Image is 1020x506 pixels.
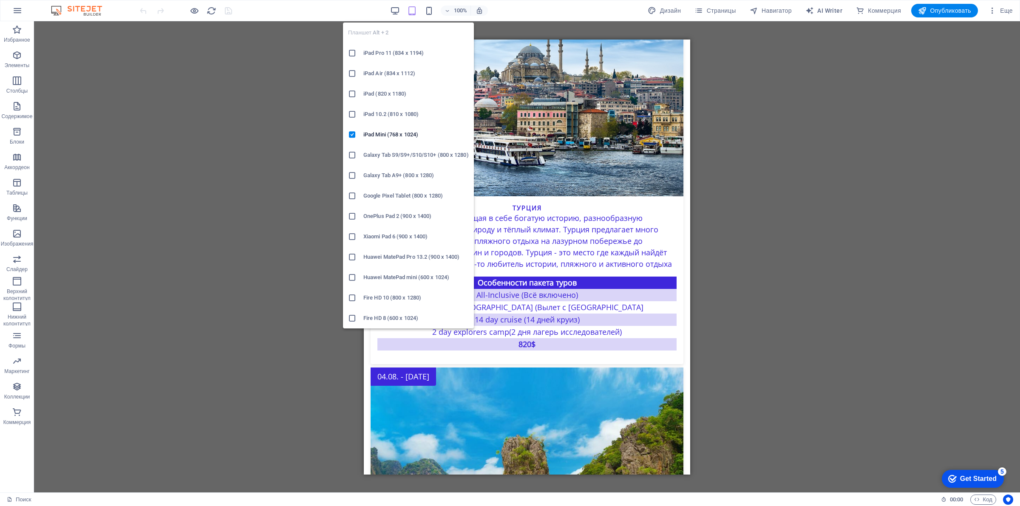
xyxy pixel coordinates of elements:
[3,419,31,426] p: Коммерция
[2,113,33,120] p: Содержимое
[363,272,469,283] h6: Huawei MatePad mini (600 x 1024)
[363,68,469,79] h6: iPad Air (834 x 1112)
[363,232,469,242] h6: Xiaomi Pad 6 (900 x 1400)
[5,62,29,69] p: Элементы
[25,9,62,17] div: Get Started
[974,495,992,505] span: Код
[189,6,199,16] button: Нажмите здесь, чтобы выйти из режима предварительного просмотра и продолжить редактирование
[970,495,996,505] button: Код
[363,252,469,262] h6: Huawei MatePad Pro 13.2 (900 x 1400)
[363,293,469,303] h6: Fire HD 10 (800 x 1280)
[4,37,30,43] p: Избранное
[985,4,1016,17] button: Еще
[363,313,469,323] h6: Fire HD 8 (600 x 1024)
[363,130,469,140] h6: iPad Mini (768 x 1024)
[7,495,31,505] a: Щелкните для отмены выбора. Дважды щелкните, чтобы открыть Страницы
[63,2,71,10] div: 5
[6,88,28,94] p: Столбцы
[363,48,469,58] h6: iPad Pro 11 (834 x 1194)
[911,4,978,17] button: Опубликовать
[363,150,469,160] h6: Galaxy Tab S9/S9+/S10/S10+ (800 x 1280)
[4,368,29,375] p: Маркетинг
[7,215,27,222] p: Функции
[694,6,736,15] span: Страницы
[691,4,739,17] button: Страницы
[363,170,469,181] h6: Galaxy Tab A9+ (800 x 1280)
[941,495,963,505] h6: Время сеанса
[746,4,795,17] button: Навигатор
[7,4,69,22] div: Get Started 5 items remaining, 0% complete
[805,6,842,15] span: AI Writer
[363,89,469,99] h6: iPad (820 x 1180)
[207,6,216,16] i: Перезагрузить страницу
[956,496,957,503] span: :
[644,4,684,17] div: Дизайн (Ctrl+Alt+Y)
[49,6,113,16] img: Editor Logo
[4,393,30,400] p: Коллекции
[648,6,681,15] span: Дизайн
[4,164,30,171] p: Аккордеон
[1,240,34,247] p: Изображения
[6,266,28,273] p: Слайдер
[853,4,904,17] button: Коммерция
[918,6,971,15] span: Опубликовать
[6,189,28,196] p: Таблицы
[950,495,963,505] span: 00 00
[363,191,469,201] h6: Google Pixel Tablet (800 x 1280)
[1003,495,1013,505] button: Usercentrics
[441,6,471,16] button: 100%
[750,6,792,15] span: Навигатор
[206,6,216,16] button: reload
[988,6,1013,15] span: Еще
[453,6,467,16] h6: 100%
[644,4,684,17] button: Дизайн
[363,211,469,221] h6: OnePlus Pad 2 (900 x 1400)
[476,7,483,14] i: При изменении размера уровень масштабирования подстраивается автоматически в соответствии с выбра...
[802,4,846,17] button: AI Writer
[8,342,25,349] p: Формы
[10,139,24,145] p: Блоки
[363,109,469,119] h6: iPad 10.2 (810 x 1080)
[856,6,901,15] span: Коммерция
